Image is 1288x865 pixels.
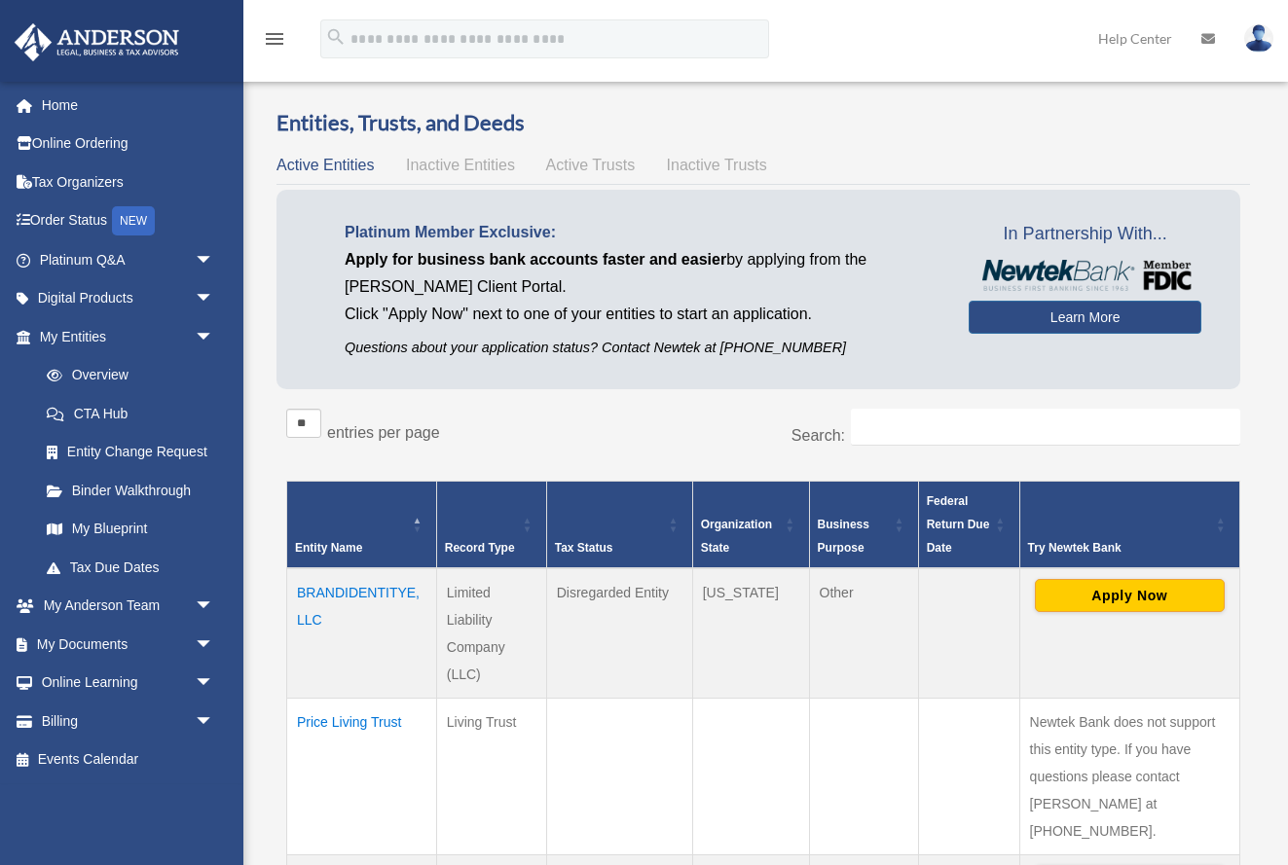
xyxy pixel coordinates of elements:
p: Questions about your application status? Contact Newtek at [PHONE_NUMBER] [345,336,939,360]
span: Active Trusts [546,157,636,173]
a: Tax Organizers [14,162,243,201]
img: Anderson Advisors Platinum Portal [9,23,185,61]
h3: Entities, Trusts, and Deeds [276,108,1250,138]
th: Federal Return Due Date: Activate to sort [918,481,1019,568]
td: Limited Liability Company (LLC) [436,568,546,699]
span: arrow_drop_down [195,279,234,319]
a: Billingarrow_drop_down [14,702,243,740]
span: Federal Return Due Date [927,494,990,555]
span: Active Entities [276,157,374,173]
span: arrow_drop_down [195,587,234,627]
span: Inactive Trusts [667,157,767,173]
p: Platinum Member Exclusive: [345,219,939,246]
td: Living Trust [436,698,546,854]
th: Try Newtek Bank : Activate to sort [1019,481,1239,568]
p: Click "Apply Now" next to one of your entities to start an application. [345,301,939,328]
a: Tax Due Dates [27,548,234,587]
a: My Anderson Teamarrow_drop_down [14,587,243,626]
a: CTA Hub [27,394,234,433]
a: Learn More [969,301,1201,334]
a: Digital Productsarrow_drop_down [14,279,243,318]
span: arrow_drop_down [195,625,234,665]
span: In Partnership With... [969,219,1201,250]
span: Tax Status [555,541,613,555]
i: search [325,26,347,48]
a: My Documentsarrow_drop_down [14,625,243,664]
a: menu [263,34,286,51]
td: Disregarded Entity [546,568,692,699]
td: Other [809,568,918,699]
span: arrow_drop_down [195,702,234,741]
td: Price Living Trust [287,698,437,854]
span: Inactive Entities [406,157,515,173]
td: [US_STATE] [692,568,809,699]
i: menu [263,27,286,51]
span: Business Purpose [818,518,869,555]
a: Online Learningarrow_drop_down [14,664,243,703]
p: by applying from the [PERSON_NAME] Client Portal. [345,246,939,301]
div: NEW [112,206,155,235]
span: Organization State [701,518,772,555]
th: Organization State: Activate to sort [692,481,809,568]
span: Entity Name [295,541,362,555]
img: User Pic [1244,24,1273,53]
a: Online Ordering [14,125,243,163]
a: Overview [27,356,224,395]
a: Order StatusNEW [14,201,243,241]
button: Apply Now [1035,579,1225,612]
td: BRANDIDENTITYE, LLC [287,568,437,699]
span: arrow_drop_down [195,664,234,703]
td: Newtek Bank does not support this entity type. If you have questions please contact [PERSON_NAME]... [1019,698,1239,854]
span: Apply for business bank accounts faster and easier [345,251,726,268]
a: Events Calendar [14,740,243,779]
a: Platinum Q&Aarrow_drop_down [14,240,243,279]
th: Record Type: Activate to sort [436,481,546,568]
span: Record Type [445,541,515,555]
div: Try Newtek Bank [1028,536,1210,559]
th: Entity Name: Activate to invert sorting [287,481,437,568]
a: My Blueprint [27,510,234,549]
span: arrow_drop_down [195,317,234,357]
a: Home [14,86,243,125]
label: Search: [791,427,845,444]
a: Entity Change Request [27,433,234,472]
img: NewtekBankLogoSM.png [978,260,1192,291]
label: entries per page [327,424,440,441]
span: arrow_drop_down [195,240,234,280]
a: My Entitiesarrow_drop_down [14,317,234,356]
th: Business Purpose: Activate to sort [809,481,918,568]
a: Binder Walkthrough [27,471,234,510]
th: Tax Status: Activate to sort [546,481,692,568]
